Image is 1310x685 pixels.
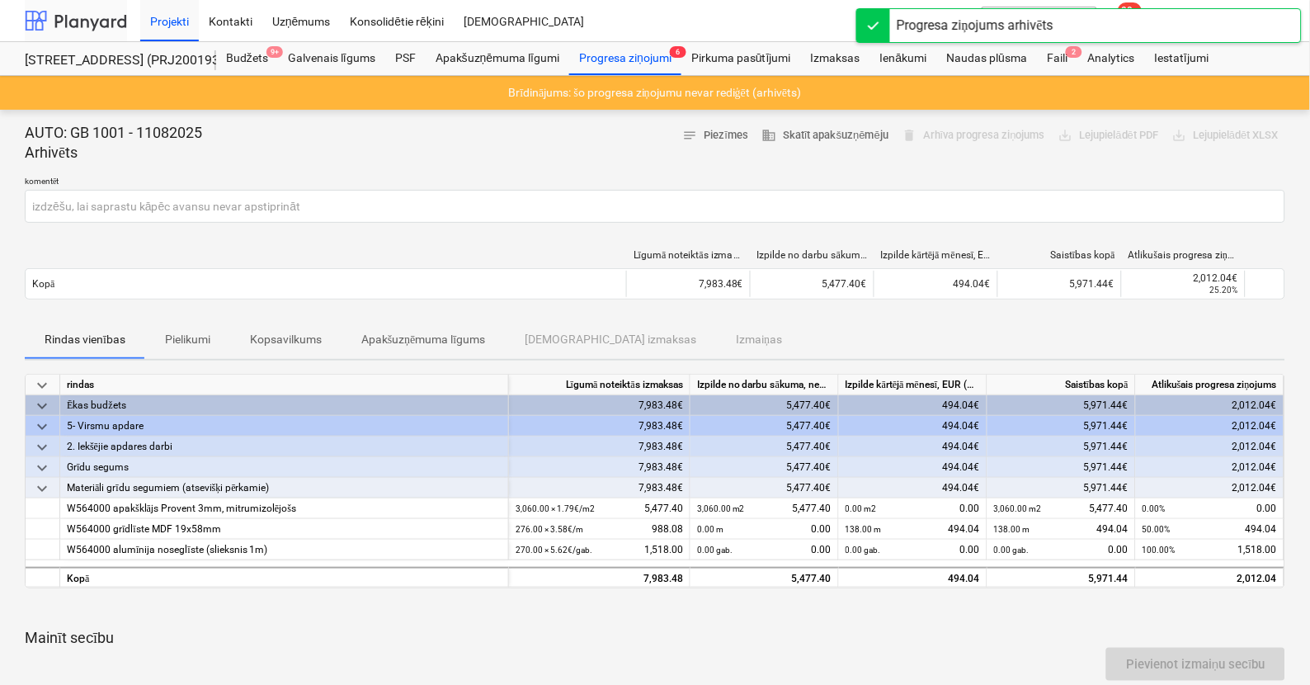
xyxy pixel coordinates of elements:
[846,546,881,555] small: 0.00 gab.
[516,525,583,534] small: 276.00 × 3.58€ / m
[987,375,1136,395] div: Saistības kopā
[1210,286,1238,295] small: 25.20%
[67,457,502,478] div: Grīdu segums
[750,271,874,297] div: 5,477.40€
[1136,457,1284,478] div: 2,012.04€
[839,375,987,395] div: Izpilde kārtējā mēnesī, EUR (bez PVN)
[681,42,801,75] div: Pirkuma pasūtījumi
[509,478,690,498] div: 7,983.48€
[385,42,426,75] a: PSF
[426,42,569,75] a: Apakšuzņēmuma līgumi
[516,504,595,513] small: 3,060.00 × 1.79€ / m2
[697,569,832,589] div: 5,477.40
[1143,519,1277,540] div: 494.04
[987,437,1136,457] div: 5,971.44€
[987,416,1136,437] div: 5,971.44€
[67,519,502,540] div: W564000 grīdlīste MDF 19x58mm
[509,84,802,102] p: Brīdinājums: šo progresa ziņojumu nevar rediģēt (arhivēts)
[937,42,1038,75] a: Naudas plūsma
[697,546,733,555] small: 0.00 gab.
[994,525,1030,534] small: 138.00 m
[569,42,681,75] a: Progresa ziņojumi6
[165,331,210,348] p: Pielikumi
[1228,606,1310,685] iframe: Chat Widget
[801,42,870,75] div: Izmaksas
[516,546,592,555] small: 270.00 × 5.62€ / gab.
[1143,498,1277,519] div: 0.00
[846,569,980,589] div: 494.04
[870,42,937,75] a: Ienākumi
[690,375,839,395] div: Izpilde no darbu sākuma, neskaitot kārtējā mēneša izpildi
[1129,272,1238,284] div: 2,012.04€
[997,271,1121,297] div: 5,971.44€
[509,457,690,478] div: 7,983.48€
[1129,249,1239,262] div: Atlikušais progresa ziņojums
[509,416,690,437] div: 7,983.48€
[846,498,980,519] div: 0.00
[994,540,1129,560] div: 0.00
[690,478,839,498] div: 5,477.40€
[32,376,52,395] span: keyboard_arrow_down
[1143,546,1176,555] small: 100.00%
[516,569,683,589] div: 7,983.48
[846,525,882,534] small: 138.00 m
[516,498,683,519] div: 5,477.40
[67,395,502,416] div: Ēkas budžets
[25,123,202,143] p: AUTO: GB 1001 - 11082025
[1144,42,1218,75] a: Iestatījumi
[987,478,1136,498] div: 5,971.44€
[67,478,502,498] div: Materiāli grīdu segumiem (atsevišķi pērkamie)
[874,271,997,297] div: 494.04€
[897,16,1053,35] div: Progresa ziņojums arhivēts
[569,42,681,75] div: Progresa ziņojumi
[67,437,502,457] div: 2. Iekšējie apdares darbi
[32,396,52,416] span: keyboard_arrow_down
[67,416,502,437] div: 5- Virsmu apdare
[755,123,895,149] button: Skatīt apakšuzņēmēju
[690,395,839,416] div: 5,477.40€
[25,628,1285,648] p: Mainīt secību
[45,331,125,348] p: Rindas vienības
[1136,437,1284,457] div: 2,012.04€
[1143,569,1277,589] div: 2,012.04
[683,128,698,143] span: notes
[67,498,502,519] div: W564000 apakšklājs Provent 3mm, mitrumizolējošs
[839,437,987,457] div: 494.04€
[266,46,283,58] span: 9+
[25,143,202,163] p: Arhivēts
[67,540,502,560] div: W564000 alumīnija noseglīste (slieksnis 1m)
[994,519,1129,540] div: 494.04
[509,395,690,416] div: 7,983.48€
[987,395,1136,416] div: 5,971.44€
[757,249,868,262] div: Izpilde no darbu sākuma, neskaitot kārtējā mēneša izpildi
[1077,42,1144,75] a: Analytics
[690,457,839,478] div: 5,477.40€
[1136,375,1284,395] div: Atlikušais progresa ziņojums
[761,128,776,143] span: business
[670,46,686,58] span: 6
[60,375,509,395] div: rindas
[994,498,1129,519] div: 5,477.40
[1143,525,1171,534] small: 50.00%
[1143,504,1166,513] small: 0.00%
[994,504,1042,513] small: 3,060.00 m2
[516,540,683,560] div: 1,518.00
[216,42,278,75] a: Budžets9+
[839,416,987,437] div: 494.04€
[32,437,52,457] span: keyboard_arrow_down
[1136,395,1284,416] div: 2,012.04€
[278,42,385,75] a: Galvenais līgums
[634,249,744,262] div: Līgumā noteiktās izmaksas
[516,519,683,540] div: 988.08
[25,52,196,69] div: [STREET_ADDRESS] (PRJ2001934) 2601941
[697,498,832,519] div: 5,477.40
[361,331,486,348] p: Apakšuzņēmuma līgums
[987,457,1136,478] div: 5,971.44€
